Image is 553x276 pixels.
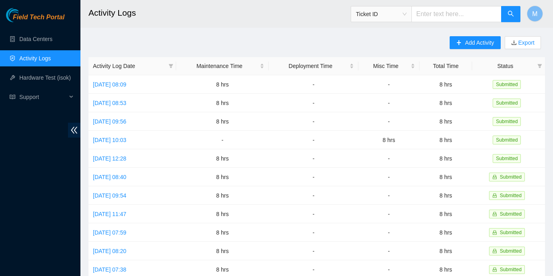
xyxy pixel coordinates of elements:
[176,223,269,242] td: 8 hrs
[68,123,80,138] span: double-left
[176,149,269,168] td: 8 hrs
[493,99,521,107] span: Submitted
[176,168,269,186] td: 8 hrs
[93,118,126,125] a: [DATE] 09:56
[176,112,269,131] td: 8 hrs
[93,248,126,254] a: [DATE] 08:20
[13,14,64,21] span: Field Tech Portal
[419,242,472,260] td: 8 hrs
[269,94,358,112] td: -
[419,131,472,149] td: 8 hrs
[493,154,521,163] span: Submitted
[419,205,472,223] td: 8 hrs
[492,212,497,216] span: lock
[358,131,419,149] td: 8 hrs
[419,112,472,131] td: 8 hrs
[411,6,502,22] input: Enter text here...
[93,211,126,217] a: [DATE] 11:47
[358,112,419,131] td: -
[167,60,175,72] span: filter
[492,175,497,179] span: lock
[93,137,126,143] a: [DATE] 10:03
[6,14,64,25] a: Akamai TechnologiesField Tech Portal
[419,186,472,205] td: 8 hrs
[419,57,472,75] th: Total Time
[358,149,419,168] td: -
[93,81,126,88] a: [DATE] 08:09
[93,155,126,162] a: [DATE] 12:28
[537,64,542,68] span: filter
[358,168,419,186] td: -
[176,75,269,94] td: 8 hrs
[477,62,534,70] span: Status
[93,62,165,70] span: Activity Log Date
[500,174,522,180] span: Submitted
[358,205,419,223] td: -
[493,117,521,126] span: Submitted
[492,193,497,198] span: lock
[505,36,541,49] button: downloadExport
[419,223,472,242] td: 8 hrs
[176,186,269,205] td: 8 hrs
[419,168,472,186] td: 8 hrs
[511,40,517,46] span: download
[176,242,269,260] td: 8 hrs
[176,94,269,112] td: 8 hrs
[19,74,71,81] a: Hardware Test (isok)
[419,75,472,94] td: 8 hrs
[93,229,126,236] a: [DATE] 07:59
[176,131,269,149] td: -
[269,186,358,205] td: -
[19,89,67,105] span: Support
[93,100,126,106] a: [DATE] 08:53
[19,55,51,62] a: Activity Logs
[500,248,522,254] span: Submitted
[176,205,269,223] td: 8 hrs
[450,36,500,49] button: plusAdd Activity
[93,266,126,273] a: [DATE] 07:38
[269,205,358,223] td: -
[93,192,126,199] a: [DATE] 09:54
[19,36,52,42] a: Data Centers
[500,211,522,217] span: Submitted
[527,6,543,22] button: M
[269,75,358,94] td: -
[6,8,41,22] img: Akamai Technologies
[269,149,358,168] td: -
[269,131,358,149] td: -
[532,9,537,19] span: M
[456,40,462,46] span: plus
[493,136,521,144] span: Submitted
[493,80,521,89] span: Submitted
[269,168,358,186] td: -
[465,38,494,47] span: Add Activity
[93,174,126,180] a: [DATE] 08:40
[419,94,472,112] td: 8 hrs
[358,223,419,242] td: -
[269,223,358,242] td: -
[500,230,522,235] span: Submitted
[358,94,419,112] td: -
[358,186,419,205] td: -
[356,8,407,20] span: Ticket ID
[10,94,15,100] span: read
[501,6,520,22] button: search
[508,10,514,18] span: search
[492,230,497,235] span: lock
[358,242,419,260] td: -
[492,267,497,272] span: lock
[358,75,419,94] td: -
[517,39,534,46] a: Export
[169,64,173,68] span: filter
[419,149,472,168] td: 8 hrs
[536,60,544,72] span: filter
[500,193,522,198] span: Submitted
[269,112,358,131] td: -
[269,242,358,260] td: -
[492,249,497,253] span: lock
[500,267,522,272] span: Submitted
